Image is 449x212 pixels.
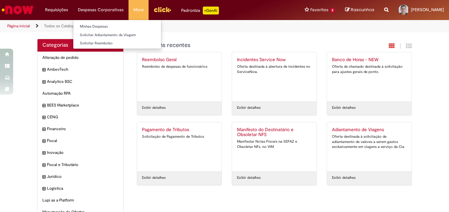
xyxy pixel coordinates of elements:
a: Página inicial [7,23,30,29]
h2: Incidentes Service Now [237,57,312,62]
a: Pagamento de Tributos Solicitação de Pagamento de Tributos [137,122,222,172]
h1: {"description":"","title":"Meus itens recentes"} Categoria [137,42,341,49]
i: expandir categoria AmbevTech [42,67,45,73]
a: Solicitar Reembolso [73,40,161,47]
a: Minhas Despesas [73,23,161,30]
h2: Reembolso Geral [142,57,217,62]
a: Banco de Horas - NEW Oferta de chamado destinada à solicitação para ajustes gerais de ponto. [327,52,412,102]
span: Alteração de pedido [42,55,118,60]
span: Rascunhos [351,7,374,13]
div: Alteração de pedido [37,52,123,64]
ul: Trilhas de página [5,20,295,32]
a: Exibir detalhes [237,175,261,180]
span: Requisições [45,7,68,13]
a: Solicitar Adiantamento de Viagem [73,32,161,39]
i: expandir categoria Financeiro [42,126,45,133]
span: Lupi as a Platform [42,198,118,203]
div: expandir categoria BEES Marketplace BEES Marketplace [37,99,123,111]
div: expandir categoria AmbevTech AmbevTech [37,63,123,76]
i: expandir categoria CENG [42,114,45,121]
span: BEES Marketplace [47,103,118,108]
span: Fiscal e Tributário [47,162,118,168]
img: click_logo_yellow_360x200.png [154,5,171,14]
a: Todos os Catálogos [44,23,79,29]
div: Automação RPA [37,87,123,100]
span: Inovação [47,150,118,155]
i: expandir categoria Analytics BSC [42,79,45,85]
span: Fiscal [47,138,118,144]
div: Padroniza [181,7,219,14]
i: expandir categoria Fiscal e Tributário [42,162,45,169]
div: expandir categoria CENG CENG [37,111,123,123]
span: AmbevTech [47,67,118,72]
div: expandir categoria Jurídico Jurídico [37,171,123,183]
i: expandir categoria Logistica [42,186,45,192]
a: Adiantamento de Viagens Oferta destinada à solicitação de adiantamento de valores a serem gastos ... [327,122,412,172]
h2: Banco de Horas - NEW [332,57,407,62]
div: expandir categoria Inovação Inovação [37,147,123,159]
a: Manifesto do Destinatário e Obsoletar NFS Manifestar Notas Fiscais na SEFAZ e Obsoletar NFs. no VIM [232,122,317,172]
div: Lupi as a Platform [37,194,123,206]
span: Jurídico [47,174,118,179]
a: Exibir detalhes [332,105,356,110]
span: CENG [47,114,118,120]
div: expandir categoria Logistica Logistica [37,182,123,195]
span: [PERSON_NAME] [411,7,444,12]
i: expandir categoria Jurídico [42,174,45,180]
span: Analytics BSC [47,79,118,84]
div: expandir categoria Fiscal e Tributário Fiscal e Tributário [37,159,123,171]
i: Exibição em cartão [389,43,395,49]
a: Exibir detalhes [237,105,261,110]
a: Exibir detalhes [142,175,166,180]
div: Manifestar Notas Fiscais na SEFAZ e Obsoletar NFs. no VIM [237,139,312,149]
span: More [133,7,144,13]
span: Financeiro [47,126,118,132]
img: ServiceNow [1,3,35,16]
i: expandir categoria Inovação [42,150,45,156]
i: Exibição de grade [406,43,412,49]
div: expandir categoria Fiscal Fiscal [37,135,123,147]
div: Oferta destinada à solicitação de adiantamento de valores a serem gastos exclusivamente em viagen... [332,134,407,150]
span: 2 [330,8,335,13]
span: Automação RPA [42,91,118,96]
h2: Adiantamento de Viagens [332,127,407,132]
a: Reembolso Geral Reembolso de despesas de funcionários [137,52,222,102]
a: Rascunhos [345,7,374,13]
span: Logistica [47,186,118,191]
span: | [400,42,401,50]
span: Favoritos [310,7,328,13]
a: Exibir detalhes [332,175,356,180]
p: +GenAi [203,7,219,14]
h2: Pagamento de Tributos [142,127,217,132]
div: Solicitação de Pagamento de Tributos [142,134,217,139]
a: Exibir detalhes [142,105,166,110]
i: expandir categoria BEES Marketplace [42,103,45,109]
h2: Categorias [42,42,118,48]
div: Oferta de chamado destinada à solicitação para ajustes gerais de ponto. [332,64,407,74]
div: Oferta destinada à abertura de incidentes no ServiceNow. [237,64,312,74]
a: Incidentes Service Now Oferta destinada à abertura de incidentes no ServiceNow. [232,52,317,102]
div: expandir categoria Financeiro Financeiro [37,123,123,135]
div: expandir categoria Analytics BSC Analytics BSC [37,76,123,88]
h2: Manifesto do Destinatário e Obsoletar NFS [237,127,312,138]
span: Despesas Corporativas [78,7,124,13]
ul: Despesas Corporativas [73,20,161,49]
div: Reembolso de despesas de funcionários [142,64,217,69]
i: expandir categoria Fiscal [42,138,45,145]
